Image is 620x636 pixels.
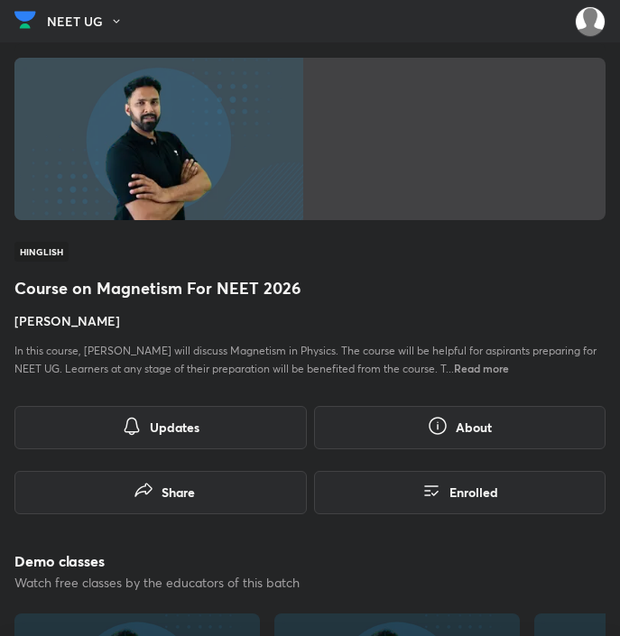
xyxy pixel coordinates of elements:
button: About [314,406,606,449]
h5: Demo classes [14,550,606,572]
p: Watch free classes by the educators of this batch [14,574,606,592]
h1: Course on Magnetism For NEET 2026 [14,276,606,300]
span: Hinglish [14,242,69,262]
button: Enrolled [314,471,606,514]
img: Amisha Rani [575,6,606,37]
span: In this course, [PERSON_NAME] will discuss Magnetism in Physics. The course will be helpful for a... [14,344,597,375]
img: Thumbnail [14,58,303,220]
button: NEET UG [47,8,134,35]
button: Updates [14,406,307,449]
img: Company Logo [14,6,36,33]
span: Read more [454,361,509,375]
button: Share [14,471,307,514]
h4: [PERSON_NAME] [14,311,606,330]
a: Company Logo [14,6,36,38]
